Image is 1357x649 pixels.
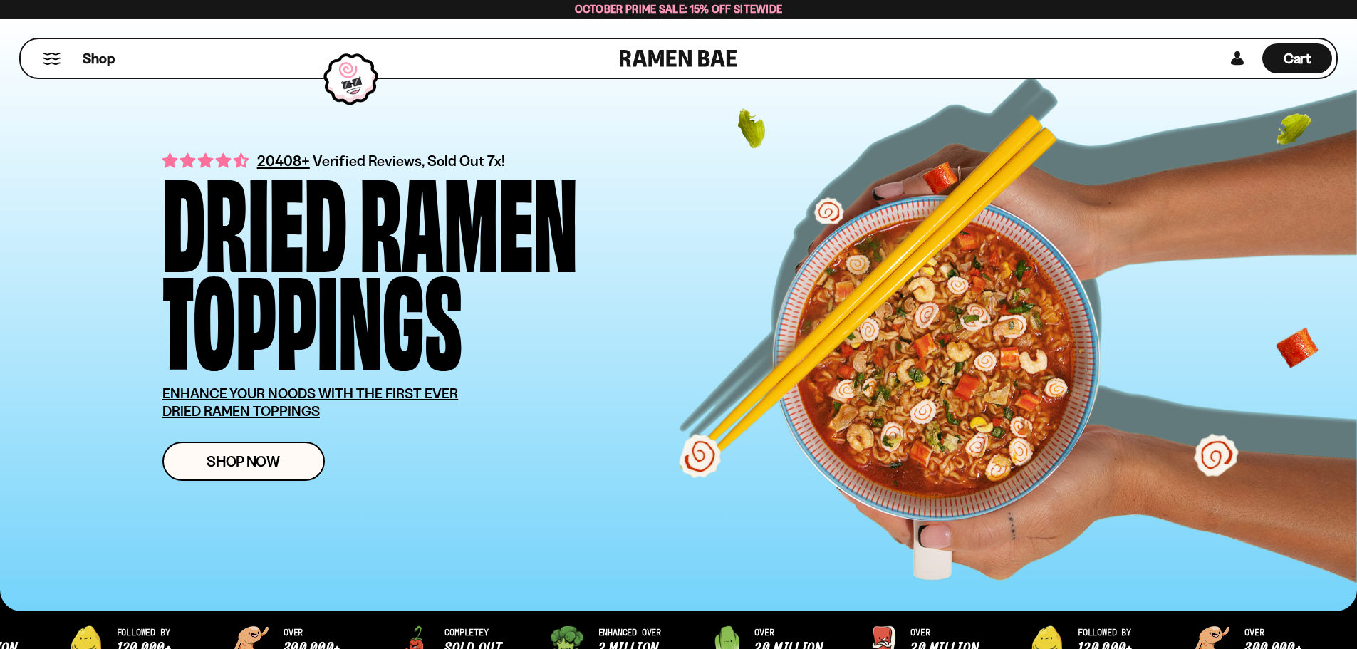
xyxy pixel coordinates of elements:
[575,2,783,16] span: October Prime Sale: 15% off Sitewide
[162,442,325,481] a: Shop Now
[162,385,459,420] u: ENHANCE YOUR NOODS WITH THE FIRST EVER DRIED RAMEN TOPPINGS
[83,43,115,73] a: Shop
[83,49,115,68] span: Shop
[162,266,462,363] div: Toppings
[360,168,578,266] div: Ramen
[1284,50,1311,67] span: Cart
[42,53,61,65] button: Mobile Menu Trigger
[207,454,280,469] span: Shop Now
[162,168,347,266] div: Dried
[1262,39,1332,78] div: Cart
